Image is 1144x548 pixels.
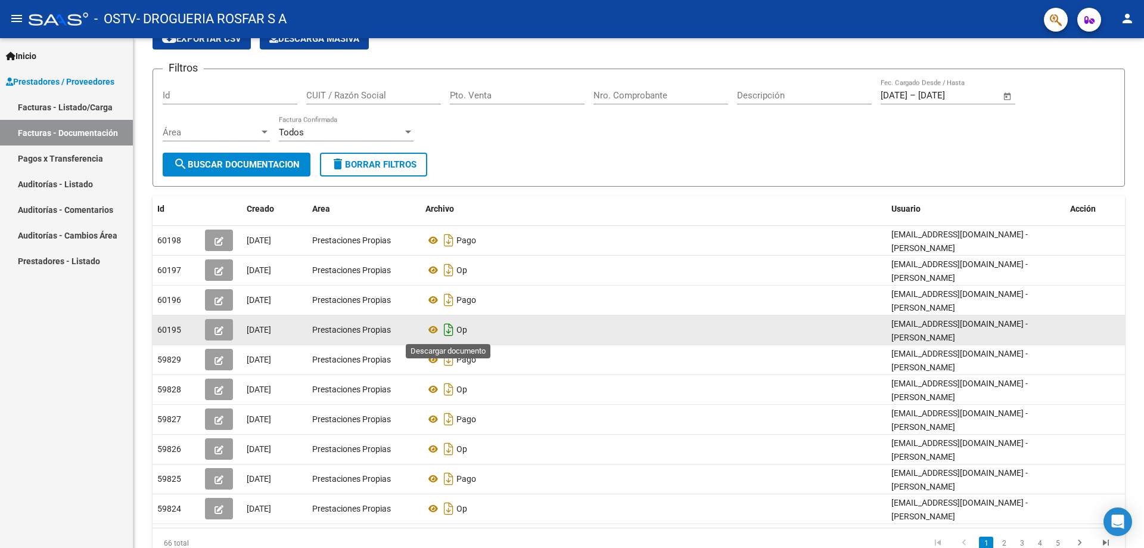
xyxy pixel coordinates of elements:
datatable-header-cell: Id [153,196,200,222]
app-download-masive: Descarga masiva de comprobantes (adjuntos) [260,28,369,49]
i: Descargar documento [441,439,456,459]
span: 59827 [157,414,181,424]
span: 60198 [157,236,181,245]
span: 60195 [157,325,181,335]
datatable-header-cell: Creado [242,196,307,222]
i: Descargar documento [441,350,456,369]
span: [EMAIL_ADDRESS][DOMAIN_NAME] - [PERSON_NAME] [891,319,1028,342]
span: Prestaciones Propias [312,325,391,335]
button: Descarga Masiva [260,28,369,49]
h3: Filtros [163,60,204,76]
datatable-header-cell: Acción [1065,196,1125,222]
span: [EMAIL_ADDRESS][DOMAIN_NAME] - [PERSON_NAME] [891,259,1028,283]
i: Descargar documento [441,261,456,280]
input: Fecha inicio [881,90,907,101]
span: Archivo [425,204,454,213]
span: [DATE] [247,265,271,275]
span: Op [456,444,467,454]
span: Prestaciones Propias [312,236,391,245]
span: Prestaciones Propias [312,355,391,364]
span: [EMAIL_ADDRESS][DOMAIN_NAME] - [PERSON_NAME] [891,468,1028,491]
span: Área [163,127,259,138]
span: [DATE] [247,385,271,394]
span: [DATE] [247,474,271,484]
mat-icon: cloud_download [162,31,176,45]
span: [DATE] [247,295,271,305]
span: [EMAIL_ADDRESS][DOMAIN_NAME] - [PERSON_NAME] [891,289,1028,312]
span: 59826 [157,444,181,454]
span: [DATE] [247,444,271,454]
span: Prestaciones Propias [312,504,391,513]
span: Prestaciones Propias [312,474,391,484]
div: Open Intercom Messenger [1103,507,1132,536]
mat-icon: search [173,157,188,171]
span: [EMAIL_ADDRESS][DOMAIN_NAME] - [PERSON_NAME] [891,438,1028,462]
span: Pago [456,474,476,484]
i: Descargar documento [441,499,456,518]
span: Op [456,325,467,335]
span: Usuario [891,204,921,213]
span: Pago [456,414,476,424]
datatable-header-cell: Archivo [421,196,887,222]
span: 59828 [157,385,181,394]
mat-icon: menu [10,11,24,26]
button: Borrar Filtros [320,153,427,177]
span: [EMAIL_ADDRESS][DOMAIN_NAME] - [PERSON_NAME] [891,498,1028,521]
i: Descargar documento [441,380,456,399]
span: Prestaciones Propias [312,414,391,424]
mat-icon: delete [331,157,345,171]
datatable-header-cell: Area [307,196,421,222]
span: Prestadores / Proveedores [6,75,114,88]
i: Descargar documento [441,290,456,309]
span: Prestaciones Propias [312,444,391,454]
span: Area [312,204,330,213]
i: Descargar documento [441,410,456,429]
datatable-header-cell: Usuario [887,196,1065,222]
span: [DATE] [247,414,271,424]
input: Fecha fin [918,90,976,101]
span: Pago [456,236,476,245]
span: [DATE] [247,325,271,335]
button: Buscar Documentacion [163,153,310,177]
i: Descargar documento [441,231,456,250]
span: Op [456,265,467,275]
span: – [910,90,916,101]
mat-icon: person [1120,11,1134,26]
span: Prestaciones Propias [312,385,391,394]
span: Buscar Documentacion [173,159,300,170]
span: Op [456,504,467,513]
span: 60197 [157,265,181,275]
span: 59829 [157,355,181,364]
span: [EMAIL_ADDRESS][DOMAIN_NAME] - [PERSON_NAME] [891,379,1028,402]
span: Pago [456,295,476,305]
span: Inicio [6,49,36,63]
span: 59824 [157,504,181,513]
span: Descarga Masiva [269,33,359,44]
span: Prestaciones Propias [312,295,391,305]
span: - OSTV [94,6,136,32]
span: Todos [279,127,304,138]
button: Open calendar [1001,89,1015,103]
span: Exportar CSV [162,33,241,44]
span: Id [157,204,164,213]
button: Exportar CSV [153,28,251,49]
span: [EMAIL_ADDRESS][DOMAIN_NAME] - [PERSON_NAME] [891,349,1028,372]
span: Borrar Filtros [331,159,416,170]
span: [DATE] [247,236,271,245]
span: Prestaciones Propias [312,265,391,275]
span: [EMAIL_ADDRESS][DOMAIN_NAME] - [PERSON_NAME] [891,408,1028,432]
span: [EMAIL_ADDRESS][DOMAIN_NAME] - [PERSON_NAME] [891,230,1028,253]
i: Descargar documento [441,320,456,339]
span: - DROGUERIA ROSFAR S A [136,6,287,32]
span: Acción [1070,204,1096,213]
i: Descargar documento [441,469,456,488]
span: Creado [247,204,274,213]
span: Op [456,385,467,394]
span: [DATE] [247,355,271,364]
span: [DATE] [247,504,271,513]
span: 60196 [157,295,181,305]
span: 59825 [157,474,181,484]
span: Pago [456,355,476,364]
